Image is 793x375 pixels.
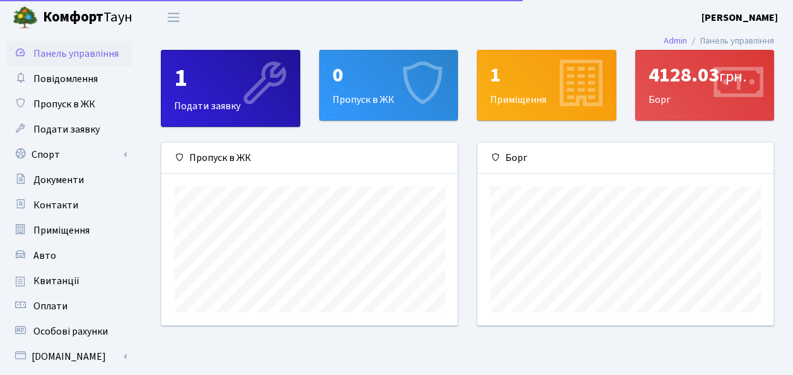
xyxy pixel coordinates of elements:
[636,51,774,120] div: Борг
[33,47,119,61] span: Панель управління
[687,34,774,48] li: Панель управління
[162,51,300,126] div: Подати заявку
[33,72,98,86] span: Повідомлення
[6,344,132,369] a: [DOMAIN_NAME]
[6,268,132,294] a: Квитанції
[33,299,68,313] span: Оплати
[6,193,132,218] a: Контакти
[664,34,687,47] a: Admin
[158,7,189,28] button: Переключити навігацію
[13,5,38,30] img: logo.png
[43,7,132,28] span: Таун
[645,28,793,54] nav: breadcrumb
[702,10,778,25] a: [PERSON_NAME]
[43,7,103,27] b: Комфорт
[161,50,300,127] a: 1Подати заявку
[6,117,132,142] a: Подати заявку
[33,97,95,111] span: Пропуск в ЖК
[6,167,132,193] a: Документи
[33,198,78,212] span: Контакти
[332,63,445,87] div: 0
[490,63,603,87] div: 1
[33,249,56,263] span: Авто
[702,11,778,25] b: [PERSON_NAME]
[6,319,132,344] a: Особові рахунки
[319,50,459,121] a: 0Пропуск в ЖК
[6,142,132,167] a: Спорт
[6,41,132,66] a: Панель управління
[6,294,132,319] a: Оплати
[33,324,108,338] span: Особові рахунки
[478,51,616,120] div: Приміщення
[320,51,458,120] div: Пропуск в ЖК
[33,274,79,288] span: Квитанції
[162,143,457,174] div: Пропуск в ЖК
[6,243,132,268] a: Авто
[6,92,132,117] a: Пропуск в ЖК
[649,63,761,87] div: 4128.03
[33,122,100,136] span: Подати заявку
[174,63,287,93] div: 1
[33,223,90,237] span: Приміщення
[33,173,84,187] span: Документи
[6,66,132,92] a: Повідомлення
[478,143,773,174] div: Борг
[6,218,132,243] a: Приміщення
[477,50,616,121] a: 1Приміщення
